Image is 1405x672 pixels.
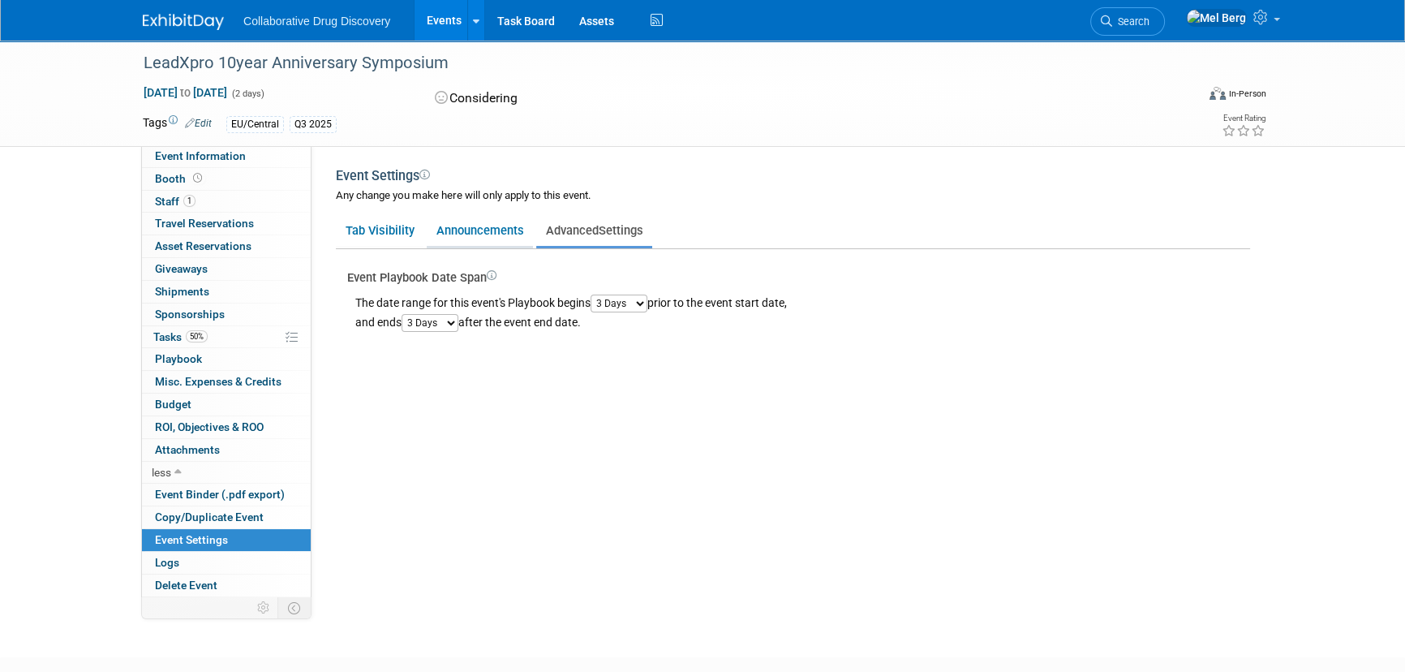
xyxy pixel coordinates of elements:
[155,579,217,592] span: Delete Event
[142,484,311,506] a: Event Binder (.pdf export)
[155,308,225,321] span: Sponsorships
[155,488,285,501] span: Event Binder (.pdf export)
[347,269,1250,286] div: Event Playbook Date Span
[155,172,205,185] span: Booth
[155,195,195,208] span: Staff
[152,466,171,479] span: less
[155,262,208,275] span: Giveaways
[142,191,311,213] a: Staff1
[138,49,1171,78] div: LeadXpro 10year Anniversary Symposium
[143,14,224,30] img: ExhibitDay
[155,285,209,298] span: Shipments
[186,330,208,342] span: 50%
[427,215,533,246] a: Announcements
[155,217,254,230] span: Travel Reservations
[290,116,337,133] div: Q3 2025
[142,462,311,484] a: less
[142,394,311,416] a: Budget
[142,281,311,303] a: Shipments
[142,326,311,348] a: Tasks50%
[243,15,390,28] span: Collaborative Drug Discovery
[1112,15,1149,28] span: Search
[336,167,1250,188] div: Event Settings
[226,116,284,133] div: EU/Central
[155,352,202,365] span: Playbook
[155,533,228,546] span: Event Settings
[142,575,311,597] a: Delete Event
[142,213,311,235] a: Travel Reservations
[142,371,311,393] a: Misc. Expenses & Credits
[142,304,311,325] a: Sponsorships
[178,86,193,99] span: to
[1090,7,1165,36] a: Search
[430,84,788,113] div: Considering
[536,215,652,246] a: AdvancedSettings
[190,172,205,184] span: Booth not reserved yet
[1186,9,1247,27] img: Mel Berg
[336,188,1250,220] div: Any change you make here will only apply to this event.
[155,510,264,523] span: Copy/Duplicate Event
[143,114,212,133] td: Tags
[143,85,228,100] span: [DATE] [DATE]
[153,330,208,343] span: Tasks
[142,552,311,574] a: Logs
[155,443,220,456] span: Attachments
[155,420,264,433] span: ROI, Objectives & ROO
[183,195,195,207] span: 1
[278,597,312,618] td: Toggle Event Tabs
[347,286,1250,333] div: The date range for this event's Playbook begins prior to the event start date, and ends after the...
[155,398,191,411] span: Budget
[142,235,311,257] a: Asset Reservations
[1222,114,1265,123] div: Event Rating
[142,168,311,190] a: Booth
[142,145,311,167] a: Event Information
[185,118,212,129] a: Edit
[1228,88,1266,100] div: In-Person
[1099,84,1266,109] div: Event Format
[230,88,264,99] span: (2 days)
[1210,87,1226,100] img: Format-Inperson.png
[142,506,311,528] a: Copy/Duplicate Event
[599,223,643,238] span: Settings
[142,439,311,461] a: Attachments
[155,149,246,162] span: Event Information
[142,529,311,551] a: Event Settings
[142,416,311,438] a: ROI, Objectives & ROO
[250,597,278,618] td: Personalize Event Tab Strip
[155,375,281,388] span: Misc. Expenses & Credits
[336,215,423,246] a: Tab Visibility
[142,258,311,280] a: Giveaways
[142,348,311,370] a: Playbook
[155,556,179,569] span: Logs
[155,239,251,252] span: Asset Reservations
